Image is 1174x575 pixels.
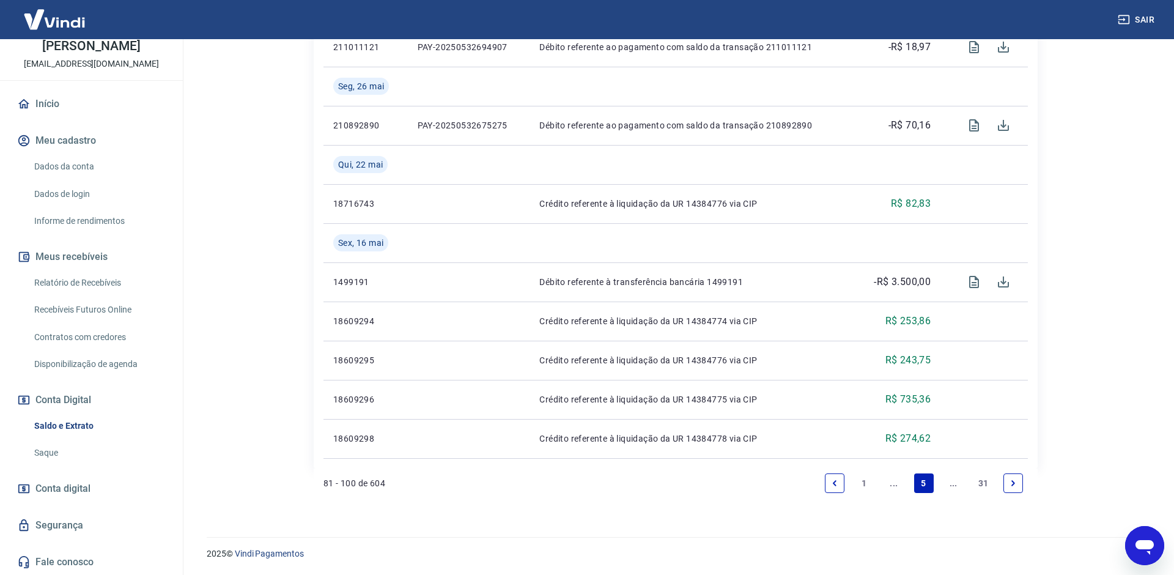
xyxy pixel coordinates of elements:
[959,267,989,297] span: Visualizar
[959,111,989,140] span: Visualizar
[29,270,168,295] a: Relatório de Recebíveis
[885,353,931,368] p: R$ 243,75
[989,32,1018,62] span: Download
[207,547,1145,560] p: 2025 ©
[15,512,168,539] a: Segurança
[29,440,168,466] a: Saque
[333,354,398,366] p: 18609295
[333,315,398,327] p: 18609294
[1125,526,1164,565] iframe: Button to launch messaging window, conversation in progress
[943,473,963,493] a: Jump forward
[825,473,844,493] a: Previous page
[42,40,140,53] p: [PERSON_NAME]
[885,314,931,328] p: R$ 253,86
[333,119,398,132] p: 210892890
[29,414,168,439] a: Saldo e Extrato
[333,432,398,445] p: 18609298
[885,431,931,446] p: R$ 274,62
[989,111,1018,140] span: Download
[338,158,383,171] span: Qui, 22 mai
[35,480,90,497] span: Conta digital
[338,80,384,92] span: Seg, 26 mai
[539,315,846,327] p: Crédito referente à liquidação da UR 14384774 via CIP
[884,473,904,493] a: Jump backward
[333,393,398,406] p: 18609296
[29,154,168,179] a: Dados da conta
[15,127,168,154] button: Meu cadastro
[323,477,385,489] p: 81 - 100 de 604
[29,352,168,377] a: Disponibilização de agenda
[855,473,874,493] a: Page 1
[333,276,398,288] p: 1499191
[539,41,846,53] p: Débito referente ao pagamento com saldo da transação 211011121
[29,297,168,322] a: Recebíveis Futuros Online
[539,198,846,210] p: Crédito referente à liquidação da UR 14384776 via CIP
[885,392,931,407] p: R$ 735,36
[959,32,989,62] span: Visualizar
[973,473,994,493] a: Page 31
[29,325,168,350] a: Contratos com credores
[989,267,1018,297] span: Download
[539,276,846,288] p: Débito referente à transferência bancária 1499191
[1115,9,1159,31] button: Sair
[874,275,931,289] p: -R$ 3.500,00
[24,57,159,70] p: [EMAIL_ADDRESS][DOMAIN_NAME]
[333,198,398,210] p: 18716743
[418,119,520,132] p: PAY-20250532675275
[333,41,398,53] p: 211011121
[820,469,1028,498] ul: Pagination
[235,549,304,558] a: Vindi Pagamentos
[15,243,168,270] button: Meus recebíveis
[15,91,168,117] a: Início
[539,119,846,132] p: Débito referente ao pagamento com saldo da transação 210892890
[418,41,520,53] p: PAY-20250532694907
[888,40,931,54] p: -R$ 18,97
[1003,473,1023,493] a: Next page
[539,354,846,366] p: Crédito referente à liquidação da UR 14384776 via CIP
[539,432,846,445] p: Crédito referente à liquidação da UR 14384778 via CIP
[914,473,934,493] a: Page 5 is your current page
[29,209,168,234] a: Informe de rendimentos
[338,237,383,249] span: Sex, 16 mai
[29,182,168,207] a: Dados de login
[15,1,94,38] img: Vindi
[888,118,931,133] p: -R$ 70,16
[891,196,931,211] p: R$ 82,83
[15,387,168,414] button: Conta Digital
[15,475,168,502] a: Conta digital
[539,393,846,406] p: Crédito referente à liquidação da UR 14384775 via CIP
